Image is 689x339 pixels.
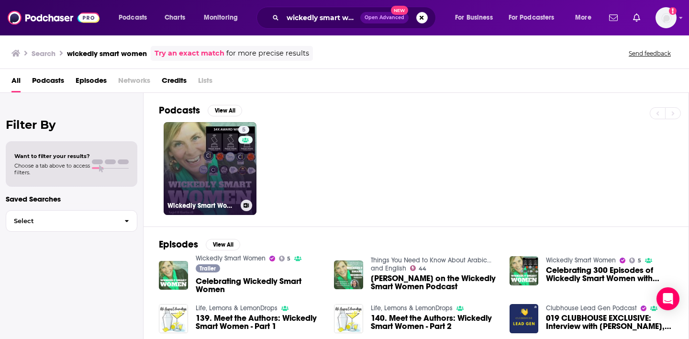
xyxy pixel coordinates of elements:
[283,10,360,25] input: Search podcasts, credits, & more...
[196,277,323,294] a: Celebrating Wickedly Smart Women
[32,73,64,92] a: Podcasts
[638,259,641,263] span: 5
[6,194,137,203] p: Saved Searches
[334,260,363,290] img: Thouria Benferhat on the Wickedly Smart Women Podcast
[419,267,426,271] span: 44
[76,73,107,92] a: Episodes
[575,11,591,24] span: More
[656,7,677,28] button: Show profile menu
[196,314,323,330] a: 139. Meet the Authors: Wickedly Smart Women - Part 1
[455,11,493,24] span: For Business
[158,10,191,25] a: Charts
[371,274,498,291] a: Thouria Benferhat on the Wickedly Smart Women Podcast
[568,10,603,25] button: open menu
[167,202,237,210] h3: Wickedly Smart Women
[6,218,117,224] span: Select
[242,125,245,135] span: 5
[410,265,426,271] a: 44
[656,7,677,28] img: User Profile
[200,266,216,271] span: Trailer
[159,304,188,333] img: 139. Meet the Authors: Wickedly Smart Women - Part 1
[198,73,212,92] span: Lists
[656,7,677,28] span: Logged in as megcassidy
[165,11,185,24] span: Charts
[266,7,445,29] div: Search podcasts, credits, & more...
[204,11,238,24] span: Monitoring
[8,9,100,27] img: Podchaser - Follow, Share and Rate Podcasts
[32,49,56,58] h3: Search
[626,49,674,57] button: Send feedback
[164,122,256,215] a: 5Wickedly Smart Women
[546,256,616,264] a: Wickedly Smart Women
[206,239,240,250] button: View All
[605,10,622,26] a: Show notifications dropdown
[669,7,677,15] svg: Add a profile image
[14,153,90,159] span: Want to filter your results?
[546,304,637,312] a: Clubhouse Lead Gen Podcast
[546,266,673,282] span: Celebrating 300 Episodes of Wickedly Smart Women with [PERSON_NAME] - Ep.300
[371,314,498,330] a: 140. Meet the Authors: Wickedly Smart Women - Part 2
[196,304,278,312] a: Life, Lemons & LemonDrops
[162,73,187,92] a: Credits
[155,48,224,59] a: Try an exact match
[360,12,409,23] button: Open AdvancedNew
[509,11,555,24] span: For Podcasters
[546,266,673,282] a: Celebrating 300 Episodes of Wickedly Smart Women with Anjel B Hartwell - Ep.300
[119,11,147,24] span: Podcasts
[6,118,137,132] h2: Filter By
[365,15,404,20] span: Open Advanced
[159,104,200,116] h2: Podcasts
[510,304,539,333] img: 019 CLUBHOUSE EXCLUSIVE: Interview with Anjel Hartwell, Wickedly Smart Women Podcast
[112,10,159,25] button: open menu
[279,256,291,261] a: 5
[196,254,266,262] a: Wickedly Smart Women
[118,73,150,92] span: Networks
[6,210,137,232] button: Select
[391,6,408,15] span: New
[197,10,250,25] button: open menu
[546,314,673,330] a: 019 CLUBHOUSE EXCLUSIVE: Interview with Anjel Hartwell, Wickedly Smart Women Podcast
[629,10,644,26] a: Show notifications dropdown
[287,257,290,261] span: 5
[546,314,673,330] span: 019 CLUBHOUSE EXCLUSIVE: Interview with [PERSON_NAME], Wickedly Smart Women Podcast
[159,238,198,250] h2: Episodes
[502,10,568,25] button: open menu
[208,105,242,116] button: View All
[159,261,188,290] img: Celebrating Wickedly Smart Women
[448,10,505,25] button: open menu
[11,73,21,92] a: All
[159,238,240,250] a: EpisodesView All
[371,256,491,272] a: Things You Need to Know About Arabic… and English
[371,274,498,291] span: [PERSON_NAME] on the Wickedly Smart Women Podcast
[67,49,147,58] h3: wickedly smart women
[629,258,641,263] a: 5
[14,162,90,176] span: Choose a tab above to access filters.
[656,287,679,310] div: Open Intercom Messenger
[334,304,363,333] img: 140. Meet the Authors: Wickedly Smart Women - Part 2
[510,256,539,285] img: Celebrating 300 Episodes of Wickedly Smart Women with Anjel B Hartwell - Ep.300
[159,104,242,116] a: PodcastsView All
[371,304,453,312] a: Life, Lemons & LemonDrops
[226,48,309,59] span: for more precise results
[238,126,249,134] a: 5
